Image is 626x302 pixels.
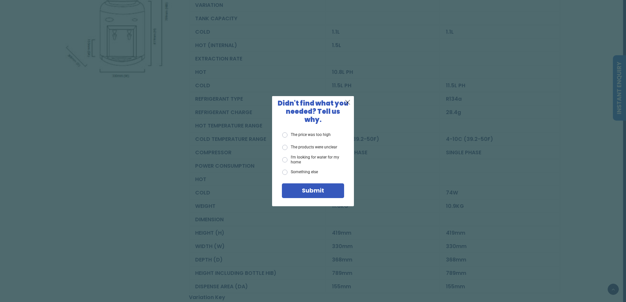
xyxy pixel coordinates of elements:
iframe: Chatbot [583,259,617,293]
span: Submit [302,186,324,194]
label: The products were unclear [282,145,337,150]
span: X [345,98,351,106]
label: The price was too high [282,132,331,138]
label: Something else [282,170,318,175]
label: I'm looking for water for my home [282,155,344,164]
span: Didn't find what you needed? Tell us why. [278,99,348,124]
